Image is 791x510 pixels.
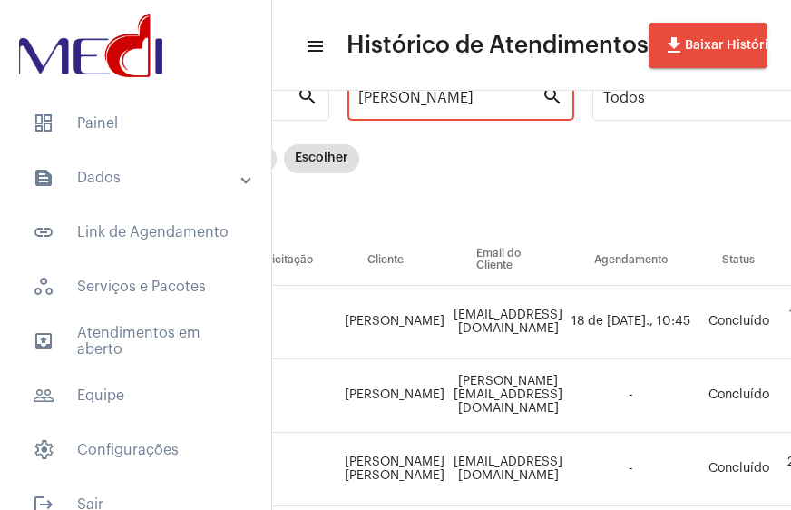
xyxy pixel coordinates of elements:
[33,330,54,352] mat-icon: sidenav icon
[567,433,695,506] td: -
[340,235,449,286] th: Cliente
[358,90,542,106] input: Pesquisar por nome
[305,35,323,57] mat-icon: sidenav icon
[33,439,54,461] span: sidenav icon
[340,359,449,433] td: [PERSON_NAME]
[340,286,449,359] td: [PERSON_NAME]
[18,211,253,254] span: Link de Agendamento
[449,433,567,506] td: [EMAIL_ADDRESS][DOMAIN_NAME]
[449,286,567,359] td: [EMAIL_ADDRESS][DOMAIN_NAME]
[297,84,318,106] mat-icon: search
[18,102,253,145] span: Painel
[663,34,685,56] mat-icon: file_download
[15,9,167,82] img: d3a1b5fa-500b-b90f-5a1c-719c20e9830b.png
[695,286,782,359] td: Concluído
[18,319,253,363] span: Atendimentos em aberto
[695,359,782,433] td: Concluído
[229,235,340,286] th: Solicitação
[649,23,767,68] button: Baixar Histórico
[347,31,649,60] span: Histórico de Atendimentos
[663,39,784,52] span: Baixar Histórico
[18,265,253,309] span: Serviços e Pacotes
[695,235,782,286] th: Status
[567,359,695,433] td: -
[603,91,645,105] span: Todos
[18,374,253,417] span: Equipe
[567,235,695,286] th: Agendamento
[33,167,242,189] mat-panel-title: Dados
[33,385,54,407] mat-icon: sidenav icon
[695,433,782,506] td: Concluído
[542,84,563,106] mat-icon: search
[340,433,449,506] td: [PERSON_NAME] [PERSON_NAME]
[284,144,359,173] mat-chip: Escolher
[11,156,271,200] mat-expansion-panel-header: sidenav iconDados
[567,286,695,359] td: 18 de [DATE]., 10:45
[449,235,567,286] th: Email do Cliente
[33,167,54,189] mat-icon: sidenav icon
[449,359,567,433] td: [PERSON_NAME][EMAIL_ADDRESS][DOMAIN_NAME]
[33,276,54,298] span: sidenav icon
[33,113,54,134] span: sidenav icon
[18,428,253,472] span: Configurações
[33,221,54,243] mat-icon: sidenav icon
